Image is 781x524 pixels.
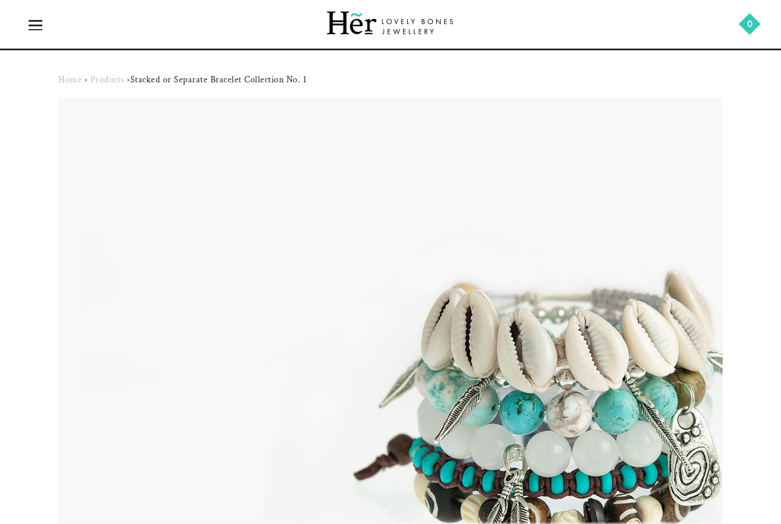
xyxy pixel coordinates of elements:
[23,13,48,38] a: icon-menu-open icon-menu-close
[85,74,88,86] span: ›
[58,74,82,86] a: Home
[127,74,130,86] span: ›
[90,74,125,86] a: Products
[58,74,306,86] div: Stacked or Separate Bracelet Collection No. 1
[327,11,453,34] img: Her Lovely Bones Jewellery Logo
[741,15,758,33] a: 0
